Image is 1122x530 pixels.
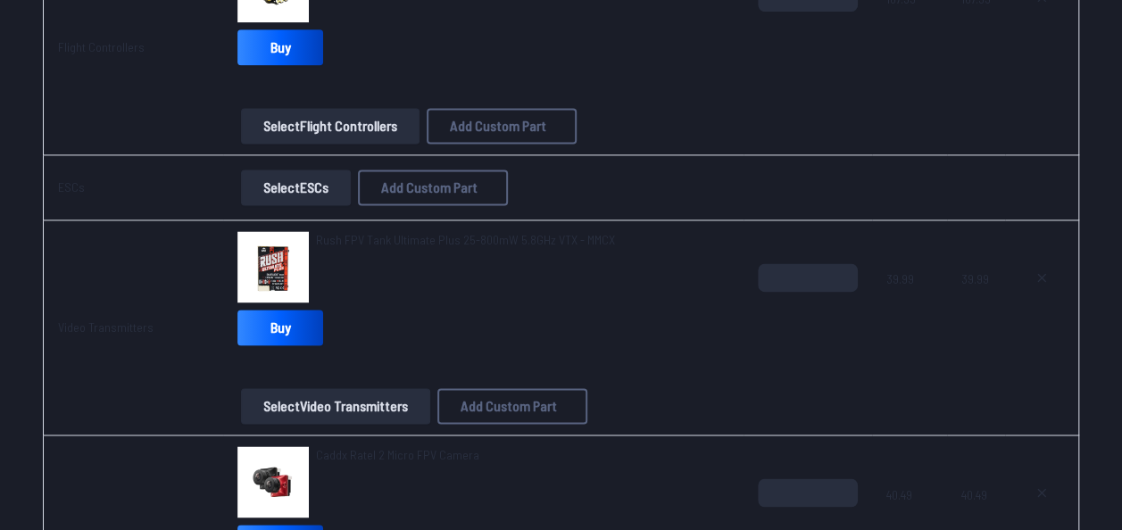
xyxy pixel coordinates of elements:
a: ESCs [58,179,85,195]
span: Add Custom Part [381,180,478,195]
a: SelectESCs [237,170,354,205]
a: Rush FPV Tank Ultimate Plus 25-800mW 5.8GHz VTX - MMCX [316,231,615,249]
a: Caddx Ratel 2 Micro FPV Camera [316,446,479,464]
button: SelectESCs [241,170,351,205]
button: Add Custom Part [358,170,508,205]
img: image [237,446,309,518]
span: 39.99 [961,263,991,349]
button: Add Custom Part [427,108,577,144]
span: Add Custom Part [461,399,557,413]
span: Rush FPV Tank Ultimate Plus 25-800mW 5.8GHz VTX - MMCX [316,232,615,247]
img: image [237,231,309,302]
a: Flight Controllers [58,39,145,54]
a: Buy [237,29,323,65]
a: Buy [237,310,323,345]
button: SelectFlight Controllers [241,108,420,144]
span: 39.99 [886,263,933,349]
a: SelectVideo Transmitters [237,388,434,424]
button: SelectVideo Transmitters [241,388,430,424]
span: Add Custom Part [450,119,546,133]
button: Add Custom Part [437,388,587,424]
span: Caddx Ratel 2 Micro FPV Camera [316,447,479,462]
a: SelectFlight Controllers [237,108,423,144]
a: Video Transmitters [58,319,154,335]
